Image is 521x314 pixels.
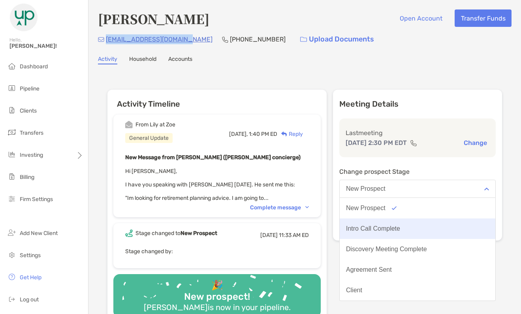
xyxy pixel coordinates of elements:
[7,272,17,282] img: get-help icon
[346,225,400,232] div: Intro Call Complete
[455,9,512,27] button: Transfer Funds
[125,229,133,237] img: Event icon
[346,205,386,212] div: New Prospect
[20,130,43,136] span: Transfers
[7,294,17,304] img: logout icon
[295,31,379,48] a: Upload Documents
[107,90,327,109] h6: Activity Timeline
[168,56,192,64] a: Accounts
[20,196,53,203] span: Firm Settings
[98,9,209,28] h4: [PERSON_NAME]
[98,56,117,64] a: Activity
[20,63,48,70] span: Dashboard
[135,121,175,128] div: From Lily at Zoe
[260,232,278,239] span: [DATE]
[339,99,496,109] p: Meeting Details
[129,56,156,64] a: Household
[181,291,253,303] div: New prospect!
[125,168,295,201] span: Hi [PERSON_NAME], I have you speaking with [PERSON_NAME] [DATE]. He sent me this: "Im looking for...
[141,303,294,312] div: [PERSON_NAME] is now in your pipeline.
[339,180,496,198] button: New Prospect
[305,206,309,209] img: Chevron icon
[300,37,307,42] img: button icon
[229,131,248,137] span: [DATE],
[393,9,448,27] button: Open Account
[9,3,38,32] img: Zoe Logo
[346,138,407,148] p: [DATE] 2:30 PM EDT
[125,133,173,143] div: General Update
[222,36,228,43] img: Phone Icon
[230,34,286,44] p: [PHONE_NUMBER]
[7,172,17,181] img: billing icon
[7,105,17,115] img: clients icon
[484,188,489,190] img: Open dropdown arrow
[20,174,34,181] span: Billing
[20,107,37,114] span: Clients
[7,150,17,159] img: investing icon
[20,274,41,281] span: Get Help
[7,128,17,137] img: transfers icon
[340,239,495,259] button: Discovery Meeting Complete
[20,152,43,158] span: Investing
[277,130,303,138] div: Reply
[7,194,17,203] img: firm-settings icon
[346,246,427,253] div: Discovery Meeting Complete
[346,128,489,138] p: Last meeting
[346,266,392,273] div: Agreement Sent
[20,85,39,92] span: Pipeline
[340,259,495,280] button: Agreement Sent
[281,132,287,137] img: Reply icon
[7,83,17,93] img: pipeline icon
[125,246,309,256] p: Stage changed by:
[250,204,309,211] div: Complete message
[20,296,39,303] span: Log out
[181,230,217,237] b: New Prospect
[410,140,417,146] img: communication type
[7,61,17,71] img: dashboard icon
[339,167,496,177] p: Change prospect Stage
[340,198,495,218] button: New Prospect
[249,131,277,137] span: 1:40 PM ED
[208,280,226,291] div: 🎉
[125,121,133,128] img: Event icon
[7,228,17,237] img: add_new_client icon
[279,232,309,239] span: 11:33 AM ED
[340,280,495,301] button: Client
[135,230,217,237] div: Stage changed to
[106,34,213,44] p: [EMAIL_ADDRESS][DOMAIN_NAME]
[340,218,495,239] button: Intro Call Complete
[20,230,58,237] span: Add New Client
[7,250,17,259] img: settings icon
[461,139,489,147] button: Change
[125,154,301,161] b: New Message from [PERSON_NAME] ([PERSON_NAME] concierge)
[98,37,104,42] img: Email Icon
[346,185,386,192] div: New Prospect
[346,287,362,294] div: Client
[9,43,83,49] span: [PERSON_NAME]!
[392,206,397,210] img: Option icon
[20,252,41,259] span: Settings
